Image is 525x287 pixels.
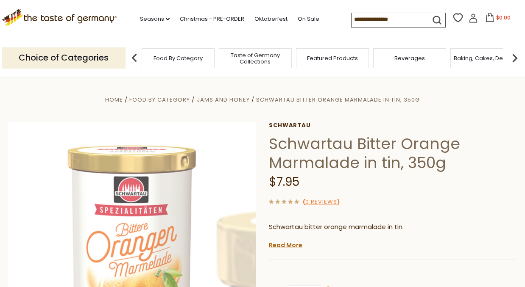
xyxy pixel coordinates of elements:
a: Schwartau [269,122,517,129]
span: ( ) [303,198,340,206]
a: Christmas - PRE-ORDER [180,14,244,24]
a: Baking, Cakes, Desserts [454,55,519,61]
a: On Sale [298,14,319,24]
a: Food By Category [129,96,190,104]
a: Taste of Germany Collections [221,52,289,65]
span: $0.00 [496,14,511,21]
p: Schwartau bitter orange marmalade in tin. [269,222,517,232]
a: Jams and Honey [197,96,250,104]
img: next arrow [506,50,523,66]
a: 0 Reviews [305,198,337,207]
a: Read More [269,241,302,249]
a: Featured Products [307,55,358,61]
a: Food By Category [154,55,203,61]
a: Oktoberfest [254,14,288,24]
span: $7.95 [269,174,299,190]
a: Beverages [394,55,425,61]
p: Choice of Categories [2,47,126,68]
h1: Schwartau Bitter Orange Marmalade in tin, 350g [269,134,517,172]
img: previous arrow [126,50,143,66]
button: $0.00 [480,13,516,25]
a: Seasons [140,14,170,24]
a: Home [105,96,123,104]
a: Schwartau Bitter Orange Marmalade in tin, 350g [256,96,420,104]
